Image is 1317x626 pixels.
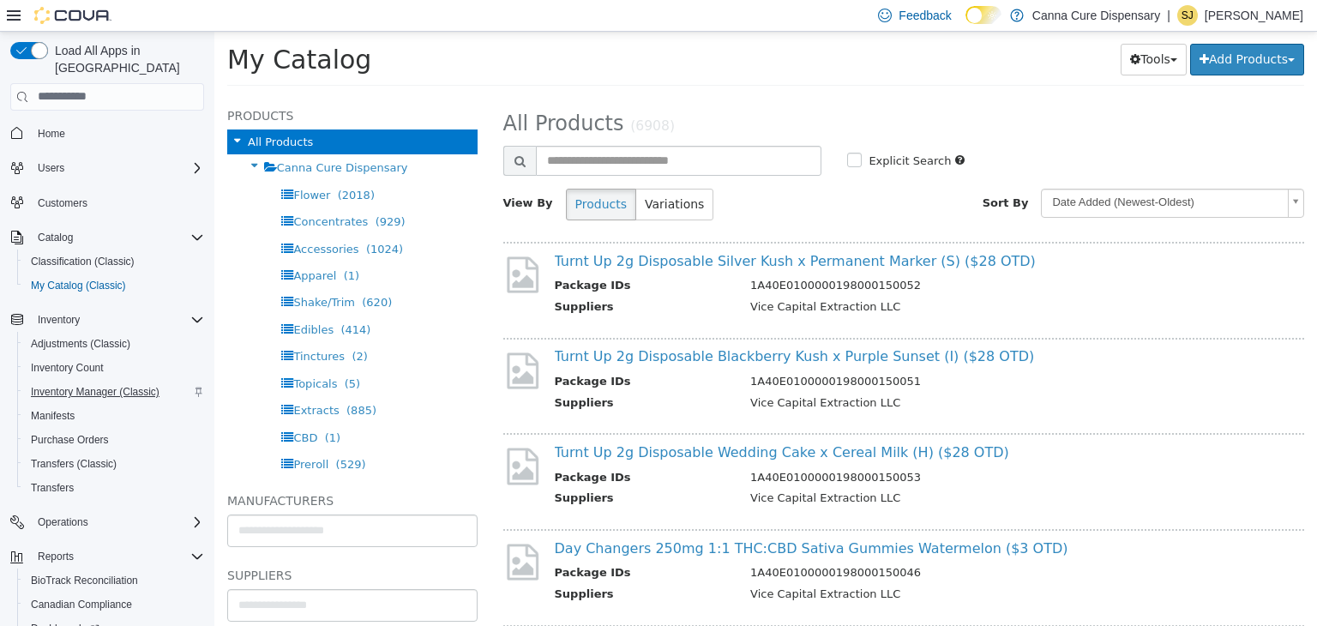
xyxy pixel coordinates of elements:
[137,318,153,331] span: (2)
[33,104,99,117] span: All Products
[31,337,130,351] span: Adjustments (Classic)
[3,121,211,146] button: Home
[24,454,204,474] span: Transfers (Classic)
[17,332,211,356] button: Adjustments (Classic)
[38,161,64,175] span: Users
[79,318,130,331] span: Tinctures
[48,42,204,76] span: Load All Apps in [GEOGRAPHIC_DATA]
[31,158,71,178] button: Users
[161,184,191,196] span: (929)
[31,255,135,268] span: Classification (Classic)
[126,292,156,304] span: (414)
[24,406,81,426] a: Manifests
[24,570,204,591] span: BioTrack Reconciliation
[340,458,524,479] th: Suppliers
[340,554,524,575] th: Suppliers
[123,157,160,170] span: (2018)
[1032,5,1160,26] p: Canna Cure Dispensary
[340,316,821,333] a: Turnt Up 2g Disposable Blackberry Kush x Purple Sunset (I) ($28 OTD)
[31,193,94,214] a: Customers
[13,13,157,43] span: My Catalog
[79,346,123,358] span: Topicals
[24,478,204,498] span: Transfers
[79,292,119,304] span: Edibles
[129,238,145,250] span: (1)
[17,476,211,500] button: Transfers
[827,158,1067,184] span: Date Added (Newest-Oldest)
[523,458,1073,479] td: Vice Capital Extraction LLC
[352,157,422,189] button: Products
[31,227,204,248] span: Catalog
[31,385,159,399] span: Inventory Manager (Classic)
[31,546,81,567] button: Reports
[31,279,126,292] span: My Catalog (Classic)
[38,550,74,563] span: Reports
[24,594,204,615] span: Canadian Compliance
[31,123,204,144] span: Home
[24,406,204,426] span: Manifests
[289,318,328,360] img: missing-image.png
[38,127,65,141] span: Home
[899,7,951,24] span: Feedback
[147,264,177,277] span: (620)
[24,358,111,378] a: Inventory Count
[31,512,95,533] button: Operations
[24,334,204,354] span: Adjustments (Classic)
[31,158,204,178] span: Users
[340,533,524,554] th: Package IDs
[17,356,211,380] button: Inventory Count
[289,222,328,264] img: missing-image.png
[1167,5,1170,26] p: |
[31,227,80,248] button: Catalog
[17,274,211,298] button: My Catalog (Classic)
[31,433,109,447] span: Purchase Orders
[79,238,122,250] span: Apparel
[24,478,81,498] a: Transfers
[38,196,87,210] span: Customers
[17,404,211,428] button: Manifests
[340,412,795,429] a: Turnt Up 2g Disposable Wedding Cake x Cereal Milk (H) ($28 OTD)
[827,157,1090,186] a: Date Added (Newest-Oldest)
[38,313,80,327] span: Inventory
[289,509,328,551] img: missing-image.png
[34,7,111,24] img: Cova
[79,426,114,439] span: Preroll
[976,12,1090,44] button: Add Products
[31,192,204,214] span: Customers
[17,380,211,404] button: Inventory Manager (Classic)
[13,459,263,479] h5: Manufacturers
[340,509,854,525] a: Day Changers 250mg 1:1 THC:CBD Sativa Gummies Watermelon ($3 OTD)
[523,554,1073,575] td: Vice Capital Extraction LLC
[17,428,211,452] button: Purchase Orders
[340,221,821,238] a: Turnt Up 2g Disposable Silver Kush x Permanent Marker (S) ($28 OTD)
[79,211,144,224] span: Accessories
[3,510,211,534] button: Operations
[340,363,524,384] th: Suppliers
[965,6,1001,24] input: Dark Mode
[340,341,524,363] th: Package IDs
[17,593,211,617] button: Canadian Compliance
[79,372,124,385] span: Extracts
[289,413,328,455] img: missing-image.png
[1177,5,1198,26] div: Shantia Jamison
[24,570,145,591] a: BioTrack Reconciliation
[31,574,138,587] span: BioTrack Reconciliation
[38,231,73,244] span: Catalog
[17,250,211,274] button: Classification (Classic)
[3,308,211,332] button: Inventory
[31,310,204,330] span: Inventory
[24,251,141,272] a: Classification (Classic)
[340,245,524,267] th: Package IDs
[24,594,139,615] a: Canadian Compliance
[289,165,339,178] span: View By
[31,123,72,144] a: Home
[13,533,263,554] h5: Suppliers
[523,267,1073,288] td: Vice Capital Extraction LLC
[111,400,126,412] span: (1)
[17,452,211,476] button: Transfers (Classic)
[768,165,815,178] span: Sort By
[31,481,74,495] span: Transfers
[650,121,737,138] label: Explicit Search
[79,264,141,277] span: Shake/Trim
[24,358,204,378] span: Inventory Count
